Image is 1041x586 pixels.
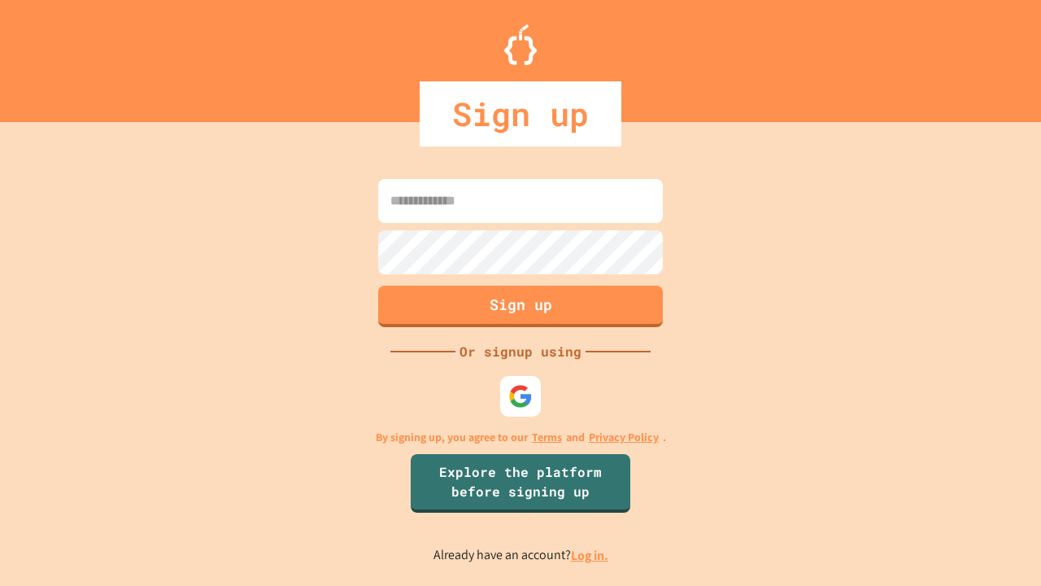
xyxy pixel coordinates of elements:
[455,342,586,361] div: Or signup using
[589,429,659,446] a: Privacy Policy
[411,454,630,513] a: Explore the platform before signing up
[376,429,666,446] p: By signing up, you agree to our and .
[420,81,621,146] div: Sign up
[508,384,533,409] img: google-icon.svg
[532,429,562,446] a: Terms
[433,545,608,566] p: Already have an account?
[378,286,663,327] button: Sign up
[571,547,608,564] a: Log in.
[504,24,537,65] img: Logo.svg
